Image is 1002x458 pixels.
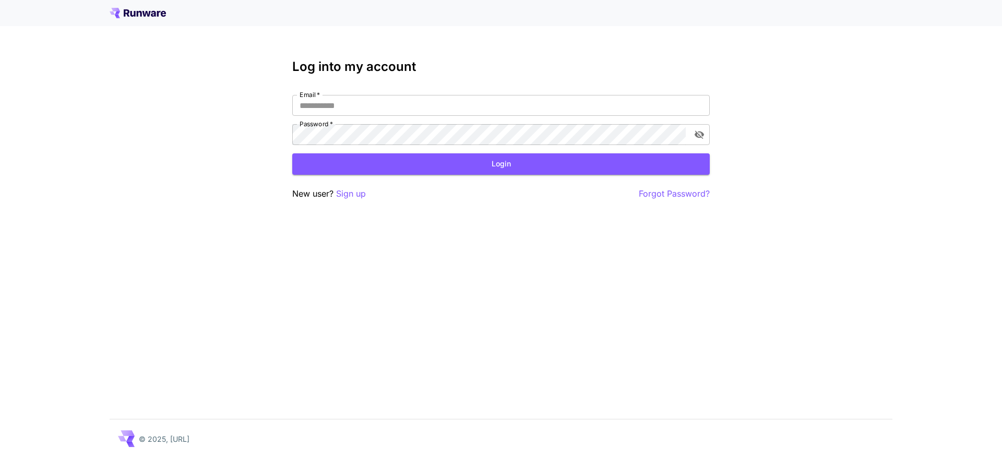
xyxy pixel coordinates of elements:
label: Password [300,119,333,128]
button: Sign up [336,187,366,200]
p: New user? [292,187,366,200]
button: Login [292,153,710,175]
h3: Log into my account [292,59,710,74]
button: Forgot Password? [639,187,710,200]
p: © 2025, [URL] [139,433,189,444]
button: toggle password visibility [690,125,709,144]
label: Email [300,90,320,99]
